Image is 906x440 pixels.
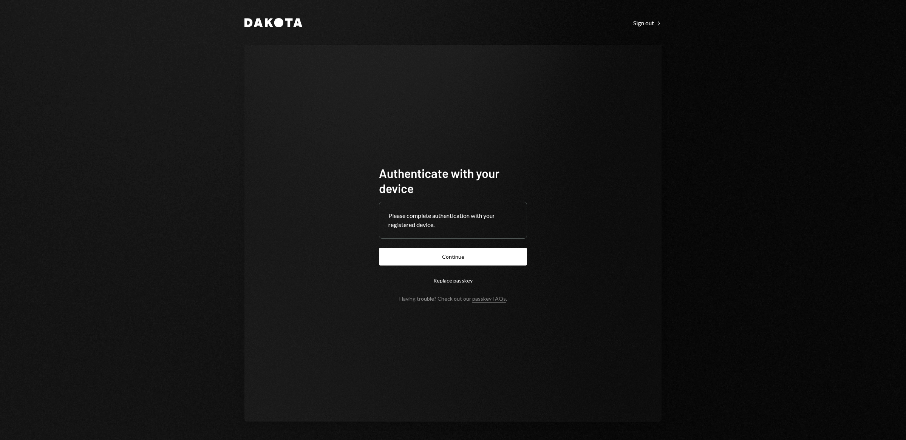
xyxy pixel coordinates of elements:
a: Sign out [633,19,662,27]
button: Continue [379,248,527,266]
div: Please complete authentication with your registered device. [388,211,518,229]
button: Replace passkey [379,272,527,289]
a: passkey FAQs [472,295,506,303]
div: Having trouble? Check out our . [399,295,507,302]
h1: Authenticate with your device [379,165,527,196]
